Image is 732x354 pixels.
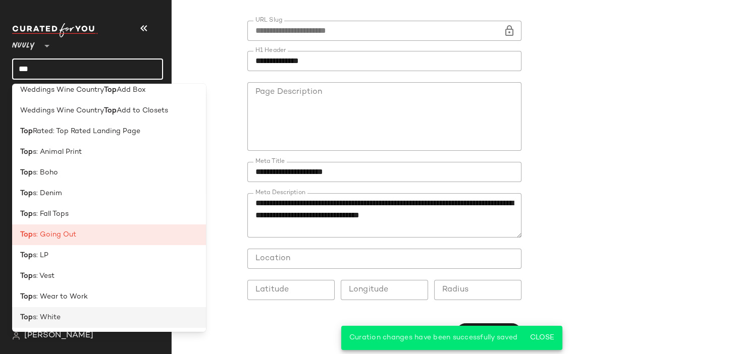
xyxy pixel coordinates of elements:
[20,105,104,116] span: Weddings Wine Country
[33,188,62,199] span: s: Denim
[33,209,69,219] span: s: Fall Tops
[20,85,104,95] span: Weddings Wine Country
[12,332,20,340] img: svg%3e
[33,167,58,178] span: s: Boho
[530,334,554,342] span: Close
[33,229,76,240] span: s: Going Out
[12,23,98,37] img: cfy_white_logo.C9jOOHJF.svg
[20,312,33,323] b: Top
[117,85,146,95] span: Add Box
[33,126,140,137] span: Rated: Top Rated Landing Page
[20,229,33,240] b: Top
[526,329,558,347] button: Close
[33,312,61,323] span: s: White
[33,291,88,302] span: s: Wear to Work
[20,250,33,261] b: Top
[456,323,521,342] button: Save changes
[20,271,33,281] b: Top
[20,291,33,302] b: Top
[33,250,48,261] span: s: LP
[33,271,55,281] span: s: Vest
[117,105,168,116] span: Add to Closets
[20,188,33,199] b: Top
[104,85,117,95] b: Top
[24,330,93,342] span: [PERSON_NAME]
[20,126,33,137] b: Top
[33,147,82,157] span: s: Animal Print
[20,209,33,219] b: Top
[349,334,517,341] span: Curation changes have been successfully saved
[20,167,33,178] b: Top
[20,147,33,157] b: Top
[12,34,35,52] span: Nuuly
[104,105,117,116] b: Top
